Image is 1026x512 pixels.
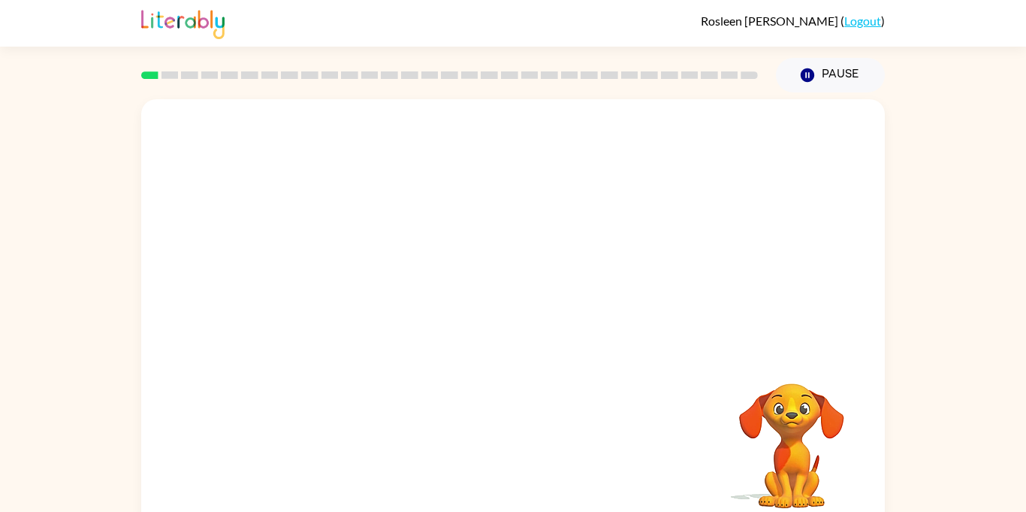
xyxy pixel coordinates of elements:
[701,14,840,28] span: Rosleen [PERSON_NAME]
[776,58,885,92] button: Pause
[717,360,867,510] video: Your browser must support playing .mp4 files to use Literably. Please try using another browser.
[844,14,881,28] a: Logout
[141,6,225,39] img: Literably
[701,14,885,28] div: ( )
